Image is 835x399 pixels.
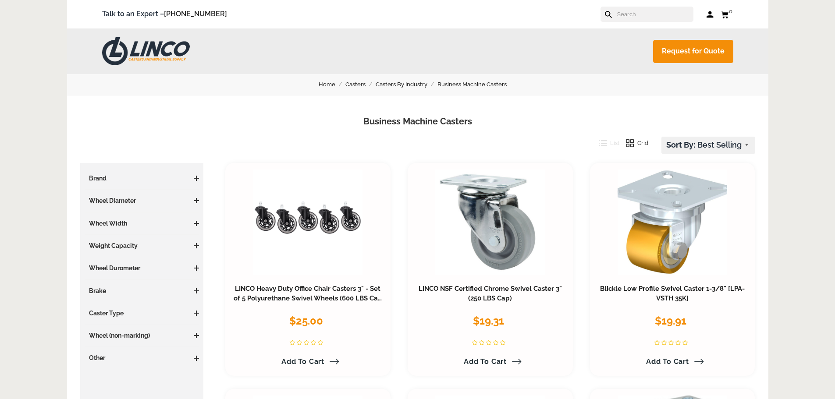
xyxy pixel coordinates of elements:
a: Add to Cart [641,354,704,369]
a: Casters By Industry [376,80,437,89]
h3: Caster Type [85,309,199,318]
a: LINCO NSF Certified Chrome Swivel Caster 3" (250 LBS Cap) [419,285,562,302]
a: 0 [721,9,733,20]
a: Business Machine Casters [437,80,517,89]
a: Add to Cart [276,354,339,369]
span: $25.00 [289,314,323,327]
img: LINCO CASTERS & INDUSTRIAL SUPPLY [102,37,190,65]
a: Casters [345,80,376,89]
h3: Other [85,353,199,362]
h3: Wheel Diameter [85,196,199,205]
h3: Brake [85,286,199,295]
input: Search [616,7,693,22]
a: LINCO Heavy Duty Office Chair Casters 3" - Set of 5 Polyurethane Swivel Wheels (600 LBS Cap Combi... [234,285,382,312]
a: Add to Cart [458,354,522,369]
span: Add to Cart [281,357,324,366]
a: Blickle Low Profile Swivel Caster 1-3/8" [LPA-VSTH 35K] [600,285,745,302]
a: Request for Quote [653,40,733,63]
a: [PHONE_NUMBER] [164,10,227,18]
h3: Wheel (non-marking) [85,331,199,340]
h3: Wheel Width [85,219,199,228]
a: Log in [707,10,714,19]
h3: Wheel Durometer [85,264,199,272]
span: Talk to an Expert – [102,8,227,20]
span: $19.31 [473,314,504,327]
span: $19.91 [655,314,686,327]
h3: Weight Capacity [85,241,199,250]
a: Home [319,80,345,89]
button: List [593,137,620,150]
span: 0 [729,8,732,14]
span: Add to Cart [464,357,507,366]
span: Add to Cart [646,357,689,366]
button: Grid [619,137,648,150]
h1: Business Machine Casters [80,115,755,128]
h3: Brand [85,174,199,183]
